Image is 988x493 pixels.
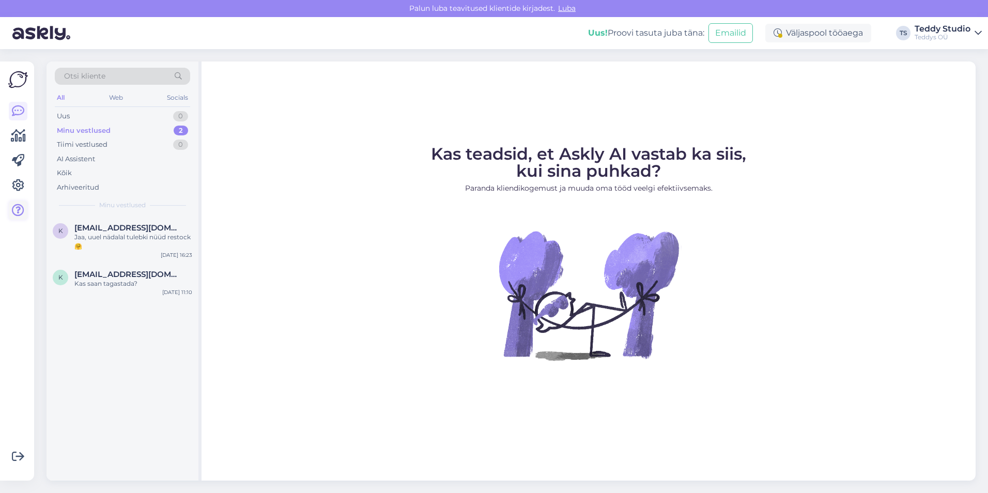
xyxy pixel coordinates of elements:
div: Socials [165,91,190,104]
div: Web [107,91,125,104]
div: 0 [173,111,188,121]
span: Kas teadsid, et Askly AI vastab ka siis, kui sina puhkad? [431,144,746,181]
div: Kas saan tagastada? [74,279,192,288]
img: No Chat active [496,202,682,388]
img: Askly Logo [8,70,28,89]
div: Proovi tasuta juba täna: [588,27,704,39]
button: Emailid [708,23,753,43]
a: Teddy StudioTeddys OÜ [915,25,982,41]
div: Kõik [57,168,72,178]
div: 0 [173,140,188,150]
div: All [55,91,67,104]
div: [DATE] 11:10 [162,288,192,296]
span: kerlyhintsalu@gmail.com [74,223,182,233]
span: Otsi kliente [64,71,105,82]
div: Jaa, uuel nädalal tulebki nüüd restock 🤗 [74,233,192,251]
div: Arhiveeritud [57,182,99,193]
div: [DATE] 16:23 [161,251,192,259]
span: Luba [555,4,579,13]
span: k [58,273,63,281]
b: Uus! [588,28,608,38]
div: Tiimi vestlused [57,140,107,150]
div: Teddys OÜ [915,33,970,41]
div: Uus [57,111,70,121]
div: TS [896,26,910,40]
span: Minu vestlused [99,201,146,210]
div: Väljaspool tööaega [765,24,871,42]
div: 2 [174,126,188,136]
div: Teddy Studio [915,25,970,33]
div: AI Assistent [57,154,95,164]
div: Minu vestlused [57,126,111,136]
span: k [58,227,63,235]
span: keio.veensalu@gmail.com [74,270,182,279]
p: Paranda kliendikogemust ja muuda oma tööd veelgi efektiivsemaks. [431,183,746,194]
